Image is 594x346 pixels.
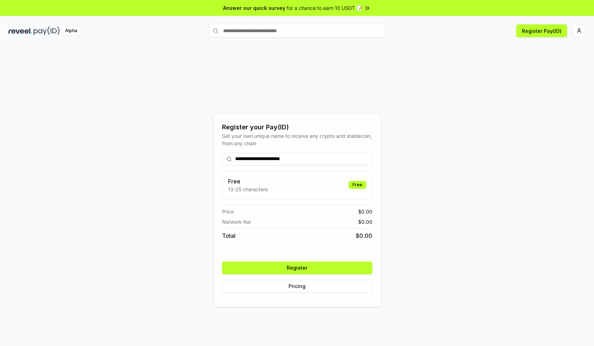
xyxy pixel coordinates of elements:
span: Price [222,208,234,215]
span: Total [222,231,235,240]
h3: Free [228,177,268,186]
img: reveel_dark [8,27,32,35]
img: pay_id [34,27,60,35]
button: Register Pay(ID) [516,24,567,37]
div: Register your Pay(ID) [222,122,372,132]
span: $ 0.00 [358,218,372,225]
span: for a chance to earn 10 USDT 📝 [287,4,362,12]
span: Network fee [222,218,251,225]
div: Get your own unique name to receive any crypto and stablecoin, from any chain [222,132,372,147]
span: $ 0.00 [356,231,372,240]
span: Answer our quick survey [223,4,285,12]
div: Alpha [61,27,81,35]
button: Pricing [222,280,372,293]
div: Free [349,181,366,189]
button: Register [222,262,372,274]
p: 13-25 characters [228,186,268,193]
span: $ 0.00 [358,208,372,215]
